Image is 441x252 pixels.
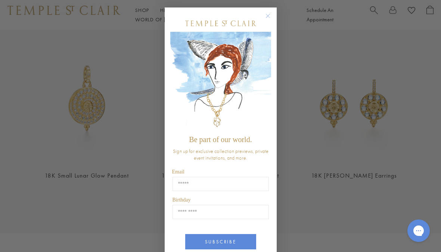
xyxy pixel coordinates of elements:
span: Sign up for exclusive collection previews, private event invitations, and more. [173,148,268,161]
button: Close dialog [267,15,276,24]
input: Email [173,177,269,191]
span: Be part of our world. [189,135,252,144]
span: Birthday [173,197,191,203]
iframe: Gorgias live chat messenger [404,217,434,245]
span: Email [172,169,184,175]
button: SUBSCRIBE [185,234,256,249]
img: c4a9eb12-d91a-4d4a-8ee0-386386f4f338.jpeg [170,32,271,132]
img: Temple St. Clair [185,21,256,26]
